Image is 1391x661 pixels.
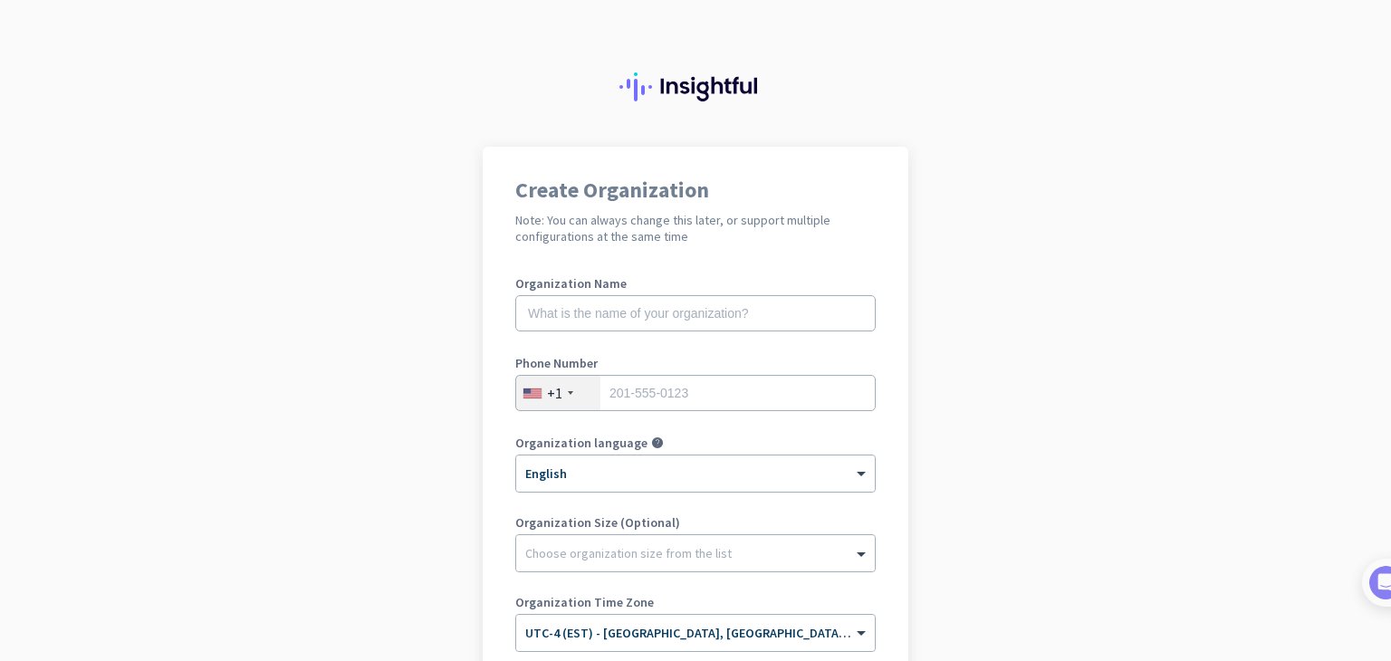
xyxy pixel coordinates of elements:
input: What is the name of your organization? [515,295,876,331]
label: Phone Number [515,357,876,369]
label: Organization language [515,436,648,449]
img: Insightful [619,72,772,101]
label: Organization Size (Optional) [515,516,876,529]
input: 201-555-0123 [515,375,876,411]
h1: Create Organization [515,179,876,201]
label: Organization Name [515,277,876,290]
h2: Note: You can always change this later, or support multiple configurations at the same time [515,212,876,244]
div: +1 [547,384,562,402]
label: Organization Time Zone [515,596,876,608]
i: help [651,436,664,449]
